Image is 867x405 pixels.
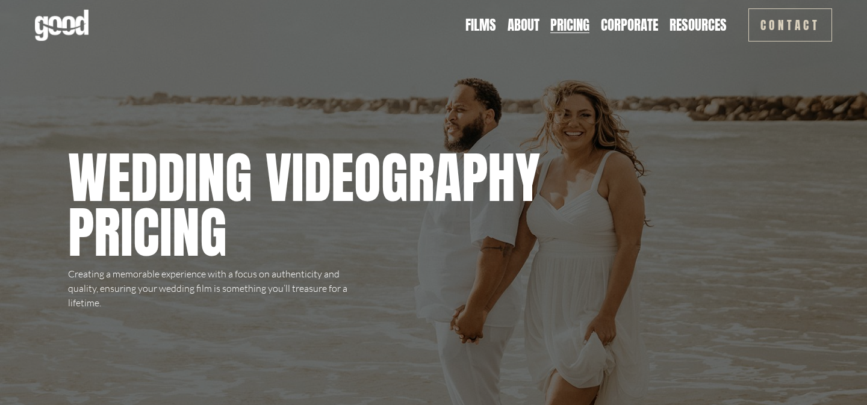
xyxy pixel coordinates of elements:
h1: Wedding videography pricing [68,150,564,260]
p: Creating a memorable experience with a focus on authenticity and quality, ensuring your wedding f... [68,267,363,310]
a: folder dropdown [670,16,727,35]
a: About [508,16,539,35]
span: Resources [670,17,727,34]
a: Pricing [550,16,589,35]
a: Corporate [601,16,658,35]
a: Films [465,16,496,35]
img: Good Feeling Films [35,10,89,41]
a: Contact [748,8,833,41]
